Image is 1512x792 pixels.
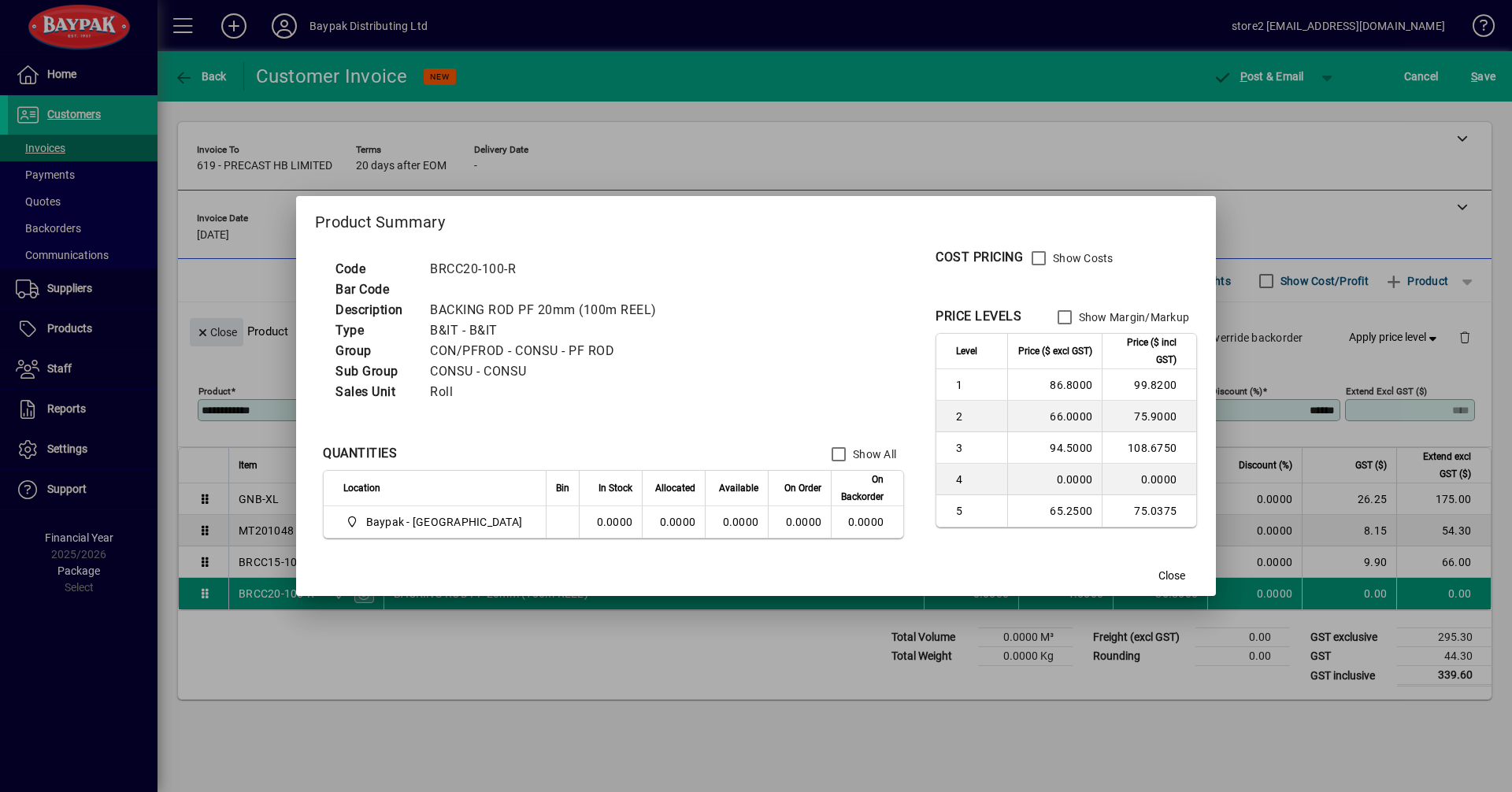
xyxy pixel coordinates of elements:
td: 0.0000 [831,506,903,538]
span: On Backorder [841,471,884,505]
td: 94.5000 [1007,432,1102,464]
td: 0.0000 [579,506,642,538]
button: Close [1147,561,1197,590]
td: 0.0000 [1007,464,1102,495]
td: 75.0375 [1102,495,1196,527]
label: Show Margin/Markup [1076,309,1190,325]
span: Price ($ excl GST) [1018,342,1092,360]
h2: Product Summary [296,196,1216,242]
div: PRICE LEVELS [936,307,1021,326]
label: Show All [850,446,896,462]
div: COST PRICING [936,248,1023,267]
span: Baypak - Onekawa [343,513,528,531]
span: Allocated [655,479,695,497]
span: 3 [956,440,998,456]
td: Sales Unit [328,382,422,402]
td: Type [328,320,422,341]
td: 99.8200 [1102,369,1196,401]
td: BRCC20-100-R [422,259,676,279]
td: Sub Group [328,361,422,382]
div: QUANTITIES [323,444,397,463]
label: Show Costs [1050,250,1114,266]
td: Roll [422,382,676,402]
span: 4 [956,472,998,487]
span: 1 [956,377,998,393]
span: Available [719,479,758,497]
td: 0.0000 [705,506,768,538]
span: 2 [956,409,998,424]
td: 75.9000 [1102,401,1196,432]
span: Baypak - [GEOGRAPHIC_DATA] [366,514,523,530]
td: 65.2500 [1007,495,1102,527]
td: CONSU - CONSU [422,361,676,382]
span: In Stock [598,479,632,497]
span: Price ($ incl GST) [1112,334,1177,368]
td: B&IT - B&IT [422,320,676,341]
td: Description [328,300,422,320]
td: 66.0000 [1007,401,1102,432]
span: 5 [956,503,998,519]
span: On Order [784,479,821,497]
td: 0.0000 [642,506,705,538]
td: BACKING ROD PF 20mm (100m REEL) [422,300,676,320]
td: 86.8000 [1007,369,1102,401]
span: 0.0000 [786,516,822,528]
span: Location [343,479,380,497]
td: Group [328,341,422,361]
td: CON/PFROD - CONSU - PF ROD [422,341,676,361]
span: Bin [556,479,569,497]
td: 0.0000 [1102,464,1196,495]
td: 108.6750 [1102,432,1196,464]
td: Bar Code [328,279,422,300]
span: Level [956,342,977,360]
span: Close [1158,568,1185,584]
td: Code [328,259,422,279]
